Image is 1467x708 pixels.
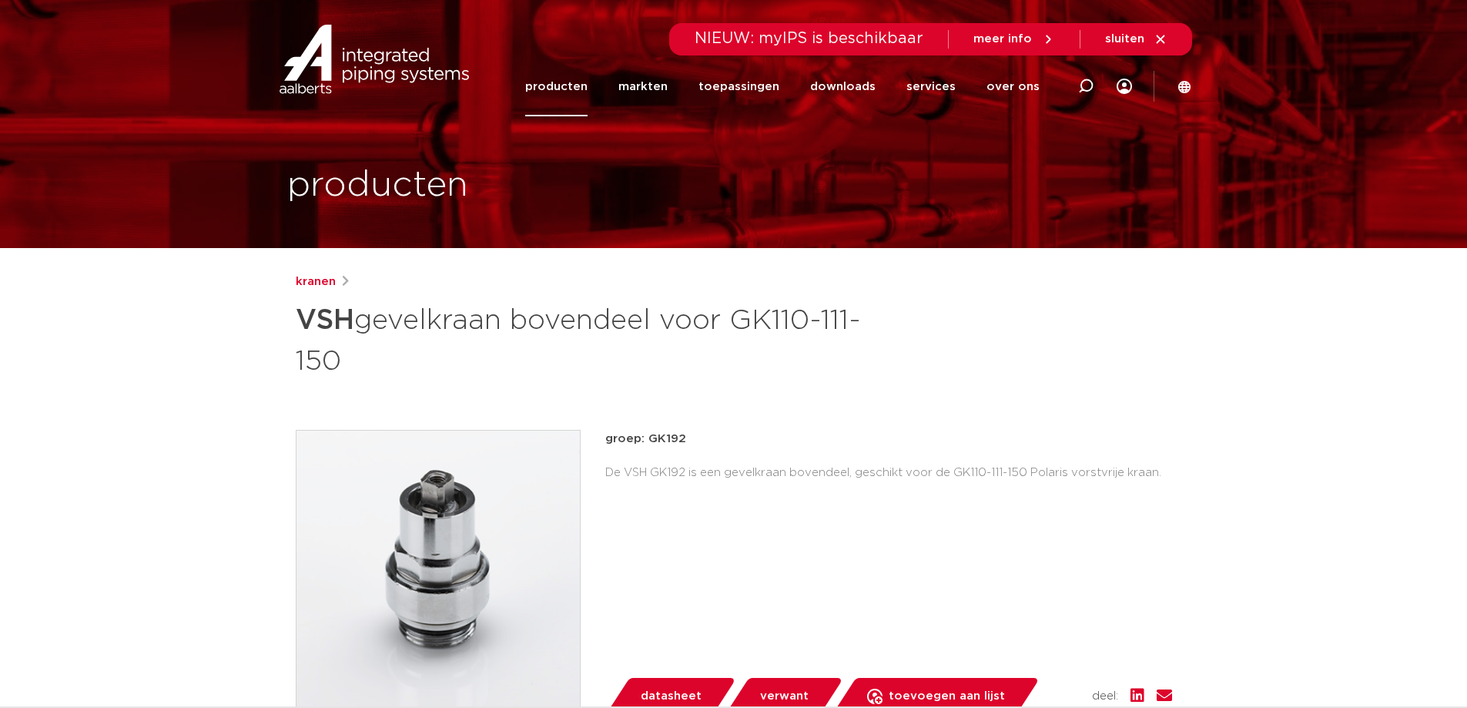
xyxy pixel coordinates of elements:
a: over ons [986,57,1040,116]
a: producten [525,57,588,116]
p: groep: GK192 [605,430,1172,448]
span: meer info [973,33,1032,45]
a: downloads [810,57,876,116]
a: toepassingen [698,57,779,116]
a: meer info [973,32,1055,46]
div: De VSH GK192 is een gevelkraan bovendeel, geschikt voor de GK110-111-150 Polaris vorstvrije kraan. [605,461,1172,485]
a: services [906,57,956,116]
span: NIEUW: myIPS is beschikbaar [695,31,923,46]
a: kranen [296,273,336,291]
span: deel: [1092,687,1118,706]
a: markten [618,57,668,116]
strong: VSH [296,307,354,334]
h1: gevelkraan bovendeel voor GK110-111-150 [296,297,874,381]
h1: producten [287,161,468,210]
nav: Menu [525,57,1040,116]
span: sluiten [1105,33,1144,45]
a: sluiten [1105,32,1167,46]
